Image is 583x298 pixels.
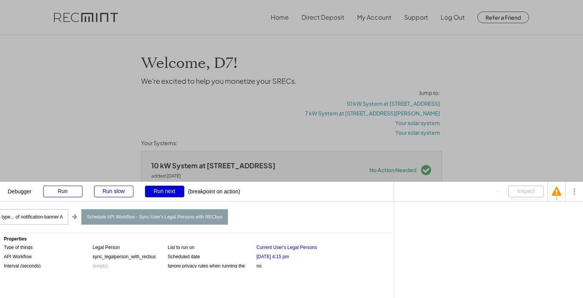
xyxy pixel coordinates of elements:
[93,244,120,251] div: Legal Person
[256,244,317,251] div: Current User's Legal Persons
[4,237,390,241] div: Properties
[4,263,93,268] div: Interval (seconds)
[94,186,133,197] div: Run slow
[168,263,256,268] div: Ignore privacy rules when running the workflow
[4,244,93,249] div: Type of things
[552,196,561,200] div: 1
[168,244,256,249] div: List to run on
[93,254,156,260] div: sync_legalperson_with_recbus
[256,263,261,269] div: no
[256,254,289,260] div: [DATE] 4:15 pm
[8,182,32,194] div: Debugger
[145,186,184,197] div: Run next
[168,254,256,259] div: Scheduled date
[93,263,108,269] div: (empty)
[43,186,83,197] div: Run
[81,209,228,225] div: Schedule API Workflow - Sync User's Legal Persons with RECbus
[188,182,240,194] div: (breakpoint on action)
[4,254,93,259] div: API Workflow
